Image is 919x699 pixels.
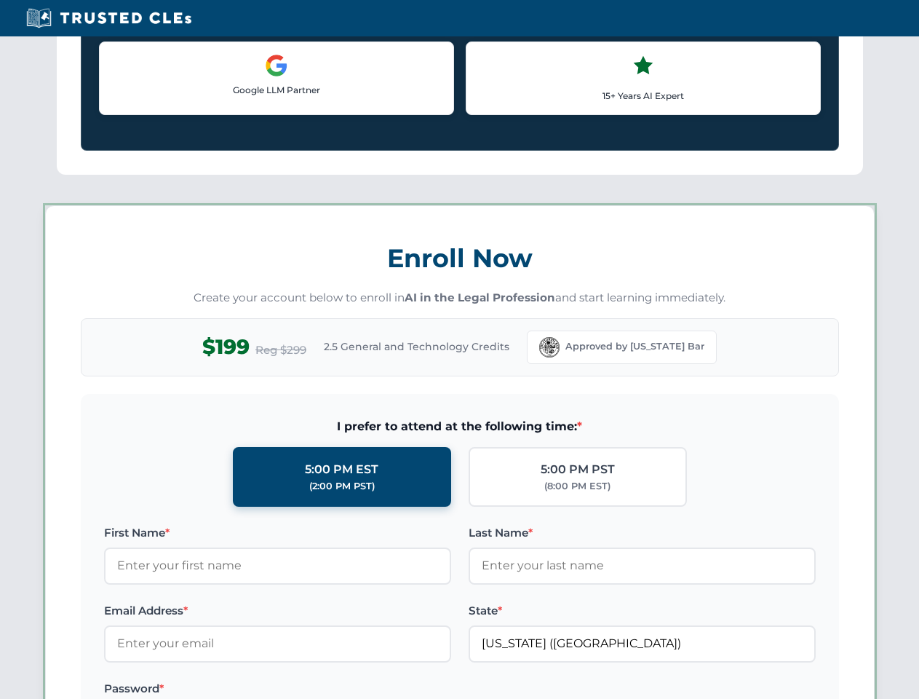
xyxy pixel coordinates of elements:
label: State [469,602,816,620]
p: Google LLM Partner [111,83,442,97]
span: Reg $299 [255,341,306,359]
strong: AI in the Legal Profession [405,291,555,304]
label: Last Name [469,524,816,542]
label: Password [104,680,451,698]
span: 2.5 General and Technology Credits [324,339,509,355]
div: (2:00 PM PST) [309,479,375,494]
img: Trusted CLEs [22,7,196,29]
p: Create your account below to enroll in and start learning immediately. [81,290,839,307]
img: Google [265,54,288,77]
h3: Enroll Now [81,235,839,281]
div: 5:00 PM PST [541,460,615,479]
span: Approved by [US_STATE] Bar [565,339,704,354]
label: First Name [104,524,451,542]
input: Enter your last name [469,548,816,584]
div: 5:00 PM EST [305,460,378,479]
span: I prefer to attend at the following time: [104,417,816,436]
p: 15+ Years AI Expert [478,89,808,103]
label: Email Address [104,602,451,620]
span: $199 [202,331,250,363]
div: (8:00 PM EST) [544,479,610,494]
input: Enter your first name [104,548,451,584]
input: Florida (FL) [469,625,816,662]
img: Florida Bar [539,337,560,358]
input: Enter your email [104,625,451,662]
